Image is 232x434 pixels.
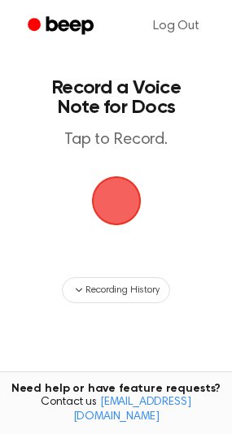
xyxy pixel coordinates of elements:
[85,283,159,297] span: Recording History
[137,7,216,46] a: Log Out
[29,78,203,117] h1: Record a Voice Note for Docs
[62,277,169,303] button: Recording History
[92,176,141,225] img: Beep Logo
[73,397,191,423] a: [EMAIL_ADDRESS][DOMAIN_NAME]
[16,11,108,42] a: Beep
[29,130,203,150] p: Tap to Record.
[10,396,222,424] span: Contact us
